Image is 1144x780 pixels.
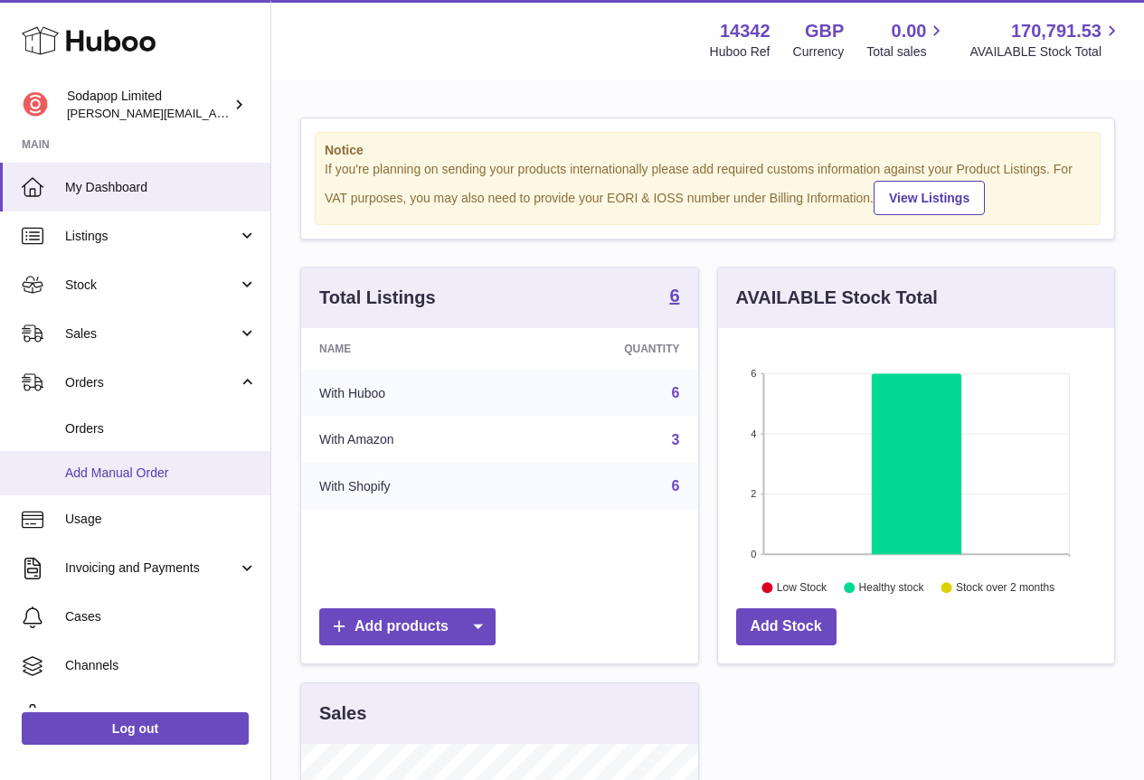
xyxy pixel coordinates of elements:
[858,581,924,594] text: Healthy stock
[669,287,679,305] strong: 6
[65,228,238,245] span: Listings
[67,88,230,122] div: Sodapop Limited
[67,106,363,120] span: [PERSON_NAME][EMAIL_ADDRESS][DOMAIN_NAME]
[65,608,257,625] span: Cases
[65,374,238,391] span: Orders
[969,43,1122,61] span: AVAILABLE Stock Total
[65,465,257,482] span: Add Manual Order
[751,428,756,439] text: 4
[518,328,698,370] th: Quantity
[301,328,518,370] th: Name
[319,608,496,645] a: Add products
[65,657,257,674] span: Channels
[969,19,1122,61] a: 170,791.53 AVAILABLE Stock Total
[751,488,756,499] text: 2
[669,287,679,308] a: 6
[65,277,238,294] span: Stock
[672,432,680,447] a: 3
[65,706,257,723] span: Settings
[65,179,257,196] span: My Dashboard
[301,463,518,510] td: With Shopify
[22,91,49,118] img: david@sodapop-audio.co.uk
[319,701,366,726] h3: Sales
[22,712,249,745] a: Log out
[301,370,518,417] td: With Huboo
[710,43,771,61] div: Huboo Ref
[874,181,985,215] a: View Listings
[736,286,938,310] h3: AVAILABLE Stock Total
[805,19,844,43] strong: GBP
[325,161,1091,215] div: If you're planning on sending your products internationally please add required customs informati...
[65,325,238,343] span: Sales
[956,581,1054,594] text: Stock over 2 months
[65,420,257,437] span: Orders
[776,581,827,594] text: Low Stock
[1011,19,1101,43] span: 170,791.53
[866,43,947,61] span: Total sales
[751,549,756,559] text: 0
[65,511,257,528] span: Usage
[65,559,238,577] span: Invoicing and Payments
[672,385,680,400] a: 6
[793,43,845,61] div: Currency
[672,478,680,493] a: 6
[301,417,518,464] td: With Amazon
[892,19,927,43] span: 0.00
[325,142,1091,159] strong: Notice
[319,286,436,310] h3: Total Listings
[720,19,771,43] strong: 14342
[751,368,756,379] text: 6
[866,19,947,61] a: 0.00 Total sales
[736,608,837,645] a: Add Stock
